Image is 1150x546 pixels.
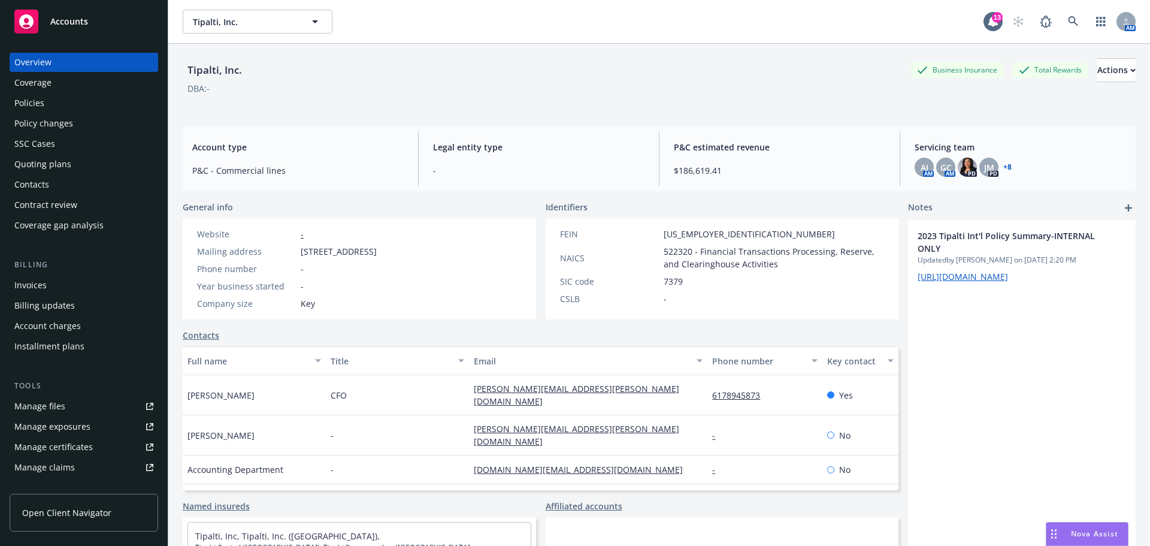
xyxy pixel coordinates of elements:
a: SSC Cases [10,134,158,153]
span: [US_EMPLOYER_IDENTIFICATION_NUMBER] [664,228,835,240]
a: +8 [1003,164,1012,171]
span: Open Client Navigator [22,506,111,519]
img: photo [958,158,977,177]
a: add [1121,201,1136,215]
span: Key [301,297,315,310]
a: Overview [10,53,158,72]
a: Manage BORs [10,478,158,497]
span: AJ [921,161,928,174]
a: [PERSON_NAME][EMAIL_ADDRESS][PERSON_NAME][DOMAIN_NAME] [474,423,679,447]
div: DBA: - [187,82,210,95]
a: Manage files [10,397,158,416]
div: 2023 Tipalti Int'l Policy Summary-INTERNAL ONLYUpdatedby [PERSON_NAME] on [DATE] 2:20 PM[URL][DOM... [908,220,1136,292]
div: Manage certificates [14,438,93,457]
div: Manage exposures [14,417,90,436]
a: - [712,430,725,441]
span: - [433,164,644,177]
div: SIC code [560,275,659,288]
span: [PERSON_NAME] [187,389,255,402]
span: - [331,429,334,442]
span: General info [183,201,233,213]
span: JM [984,161,994,174]
div: Billing updates [14,296,75,315]
button: Phone number [707,346,822,375]
div: Drag to move [1046,523,1061,545]
div: Manage claims [14,458,75,477]
a: Contacts [183,329,219,342]
div: Mailing address [197,245,296,258]
span: P&C - Commercial lines [192,164,404,177]
div: Policies [14,93,44,113]
a: Manage claims [10,458,158,477]
span: No [839,429,851,442]
div: SSC Cases [14,134,55,153]
div: Email [474,355,689,367]
span: Servicing team [915,141,1126,153]
div: Coverage [14,73,52,92]
span: Notes [908,201,933,215]
div: Actions [1097,59,1136,82]
div: CSLB [560,292,659,305]
a: Coverage gap analysis [10,216,158,235]
div: Installment plans [14,337,84,356]
button: Title [326,346,469,375]
span: Nova Assist [1071,529,1118,539]
a: Contacts [10,175,158,194]
span: Tipalti, Inc. [193,16,296,28]
span: 7379 [664,275,683,288]
div: NAICS [560,252,659,264]
span: - [301,280,304,292]
span: Yes [839,389,853,402]
a: [PERSON_NAME][EMAIL_ADDRESS][PERSON_NAME][DOMAIN_NAME] [474,383,679,407]
span: $186,619.41 [674,164,885,177]
span: CFO [331,389,347,402]
button: Email [469,346,707,375]
a: Policies [10,93,158,113]
a: Report a Bug [1034,10,1058,34]
span: GC [940,161,952,174]
div: Policy changes [14,114,73,133]
a: - [301,228,304,240]
div: Phone number [197,263,296,275]
span: P&C estimated revenue [674,141,885,153]
div: Billing [10,259,158,271]
div: Contacts [14,175,49,194]
span: - [331,463,334,476]
a: Affiliated accounts [546,500,622,512]
div: Business Insurance [911,62,1003,77]
a: Named insureds [183,500,250,512]
div: Website [197,228,296,240]
span: Account type [192,141,404,153]
div: Invoices [14,276,47,295]
div: Phone number [712,355,804,367]
a: Tipalti, Inc, Tipalti, Inc. ([GEOGRAPHIC_DATA]), [195,530,380,542]
span: Identifiers [546,201,588,213]
div: Overview [14,53,52,72]
a: Manage certificates [10,438,158,457]
div: Full name [187,355,308,367]
span: Manage exposures [10,417,158,436]
a: [DOMAIN_NAME][EMAIL_ADDRESS][DOMAIN_NAME] [474,464,692,475]
a: Start snowing [1006,10,1030,34]
div: Contract review [14,195,77,215]
div: FEIN [560,228,659,240]
a: Billing updates [10,296,158,315]
a: Invoices [10,276,158,295]
div: Title [331,355,451,367]
div: 13 [992,12,1003,23]
span: [PERSON_NAME] [187,429,255,442]
span: No [839,463,851,476]
a: Contract review [10,195,158,215]
button: Key contact [822,346,898,375]
a: Switch app [1089,10,1113,34]
span: Accounts [50,17,88,26]
button: Full name [183,346,326,375]
span: 522320 - Financial Transactions Processing, Reserve, and Clearinghouse Activities [664,245,885,270]
a: Accounts [10,5,158,38]
a: Account charges [10,316,158,336]
a: Quoting plans [10,155,158,174]
a: Policy changes [10,114,158,133]
a: Installment plans [10,337,158,356]
div: Total Rewards [1013,62,1088,77]
span: Legal entity type [433,141,644,153]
